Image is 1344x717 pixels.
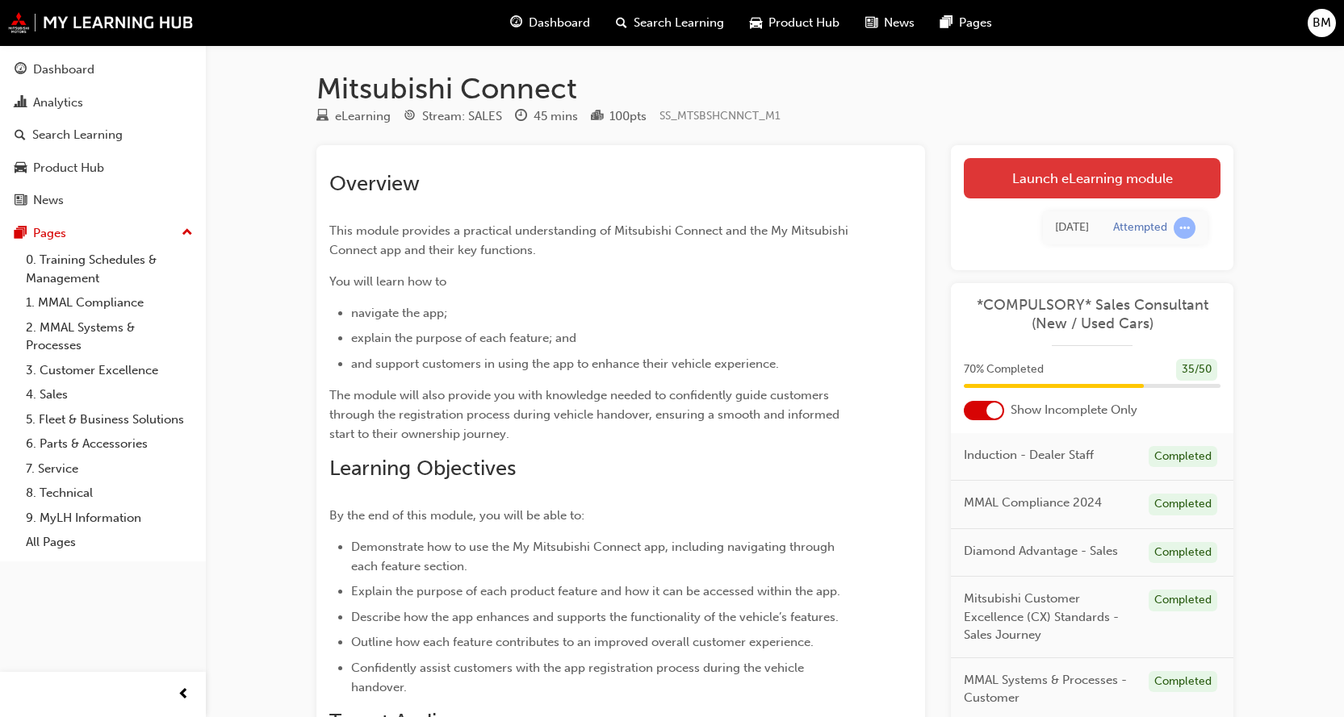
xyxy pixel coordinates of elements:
button: Pages [6,219,199,248]
span: News [884,14,915,32]
div: Points [591,106,647,127]
span: Learning resource code [659,109,781,123]
a: 6. Parts & Accessories [19,431,199,456]
div: Completed [1149,446,1217,468]
div: 100 pts [609,107,647,126]
span: Pages [959,14,992,32]
span: learningResourceType_ELEARNING-icon [316,110,329,124]
button: DashboardAnalyticsSearch LearningProduct HubNews [6,52,199,219]
div: Completed [1149,494,1217,515]
span: news-icon [15,194,27,208]
div: Completed [1149,590,1217,611]
span: Dashboard [529,14,590,32]
div: Duration [515,106,578,127]
div: Mon Aug 18 2025 16:09:33 GMT+1000 (Australian Eastern Standard Time) [1055,219,1089,237]
a: All Pages [19,530,199,555]
img: mmal [8,12,194,33]
span: car-icon [750,13,762,33]
span: Confidently assist customers with the app registration process during the vehicle handover. [351,661,807,694]
a: search-iconSearch Learning [603,6,737,40]
button: BM [1308,9,1336,37]
span: clock-icon [515,110,527,124]
span: Show Incomplete Only [1011,401,1137,419]
span: Product Hub [768,14,839,32]
a: Launch eLearning module [964,158,1220,198]
a: 9. MyLH Information [19,506,199,531]
span: Search Learning [634,14,724,32]
span: navigate the app; [351,306,447,320]
a: 1. MMAL Compliance [19,290,199,315]
span: Outline how each feature contributes to an improved overall customer experience. [351,635,814,649]
a: 2. MMAL Systems & Processes [19,315,199,358]
a: pages-iconPages [927,6,1005,40]
div: Type [316,106,391,127]
span: pages-icon [15,227,27,241]
a: Search Learning [6,120,199,150]
a: 5. Fleet & Business Solutions [19,407,199,432]
a: Product Hub [6,153,199,183]
span: news-icon [865,13,877,33]
a: Dashboard [6,55,199,85]
span: and support customers in using the app to enhance their vehicle experience. [351,356,779,371]
div: Dashboard [33,60,94,79]
a: Analytics [6,88,199,118]
span: Learning Objectives [329,456,516,481]
span: guage-icon [15,63,27,77]
span: prev-icon [178,685,190,705]
a: *COMPULSORY* Sales Consultant (New / Used Cars) [964,296,1220,332]
span: 70 % Completed [964,361,1044,379]
span: Demonstrate how to use the My Mitsubishi Connect app, including navigating through each feature s... [351,540,838,573]
span: MMAL Systems & Processes - Customer [964,671,1136,707]
span: Overview [329,171,420,196]
a: 0. Training Schedules & Management [19,248,199,290]
div: Completed [1149,671,1217,693]
div: Analytics [33,94,83,112]
span: MMAL Compliance 2024 [964,494,1102,512]
span: guage-icon [510,13,522,33]
span: BM [1313,14,1331,32]
span: explain the purpose of each feature; and [351,331,576,345]
a: 4. Sales [19,382,199,407]
span: This module provides a practical understanding of Mitsubishi Connect and the My Mitsubishi Connec... [329,223,852,257]
a: 8. Technical [19,481,199,506]
span: target-icon [404,110,416,124]
span: Mitsubishi Customer Excellence (CX) Standards - Sales Journey [964,590,1136,644]
span: By the end of this module, you will be able to: [329,508,584,523]
span: up-icon [182,223,193,244]
a: car-iconProduct Hub [737,6,852,40]
div: eLearning [335,107,391,126]
a: 7. Service [19,456,199,481]
span: pages-icon [940,13,953,33]
span: Diamond Advantage - Sales [964,542,1118,561]
div: 45 mins [534,107,578,126]
span: The module will also provide you with knowledge needed to confidently guide customers through the... [329,388,843,441]
span: You will learn how to [329,274,446,289]
span: car-icon [15,161,27,176]
span: podium-icon [591,110,603,124]
span: search-icon [616,13,627,33]
span: learningRecordVerb_ATTEMPT-icon [1174,217,1195,239]
h1: Mitsubishi Connect [316,71,1233,106]
div: News [33,191,64,210]
span: Explain the purpose of each product feature and how it can be accessed within the app. [351,584,840,598]
a: 3. Customer Excellence [19,358,199,383]
span: chart-icon [15,96,27,110]
a: News [6,186,199,215]
div: Search Learning [32,126,123,144]
div: Stream: SALES [422,107,502,126]
span: Induction - Dealer Staff [964,446,1094,465]
a: news-iconNews [852,6,927,40]
span: search-icon [15,128,26,143]
div: 35 / 50 [1176,359,1217,381]
div: Attempted [1113,220,1167,236]
span: Describe how the app enhances and supports the functionality of the vehicle’s features. [351,610,839,624]
div: Pages [33,224,66,243]
div: Product Hub [33,159,104,177]
div: Stream [404,106,502,127]
a: guage-iconDashboard [497,6,603,40]
div: Completed [1149,542,1217,564]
